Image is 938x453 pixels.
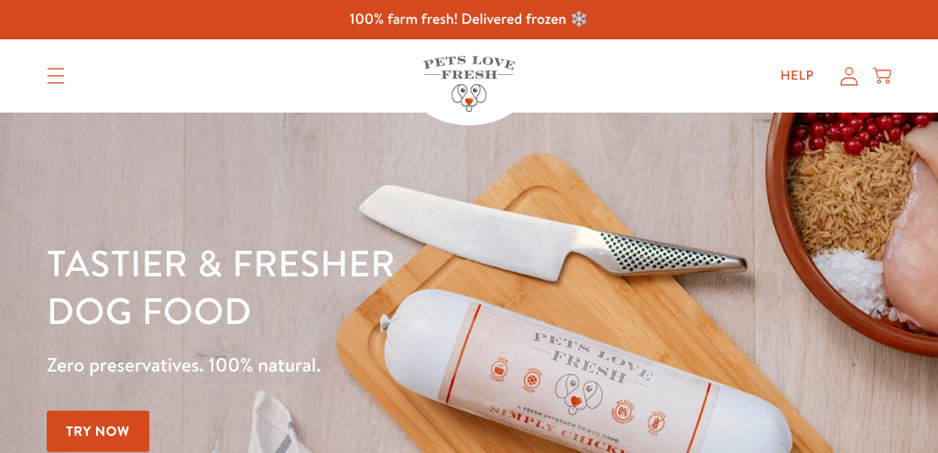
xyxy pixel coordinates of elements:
[47,411,149,452] a: Try Now
[766,58,829,94] a: Help
[423,56,515,112] img: Pets Love Fresh
[47,349,609,382] p: Zero preservatives. 100% natural.
[32,53,80,99] summary: Translation missing: en.sections.header.menu
[47,239,609,334] h1: Tastier & fresher dog food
